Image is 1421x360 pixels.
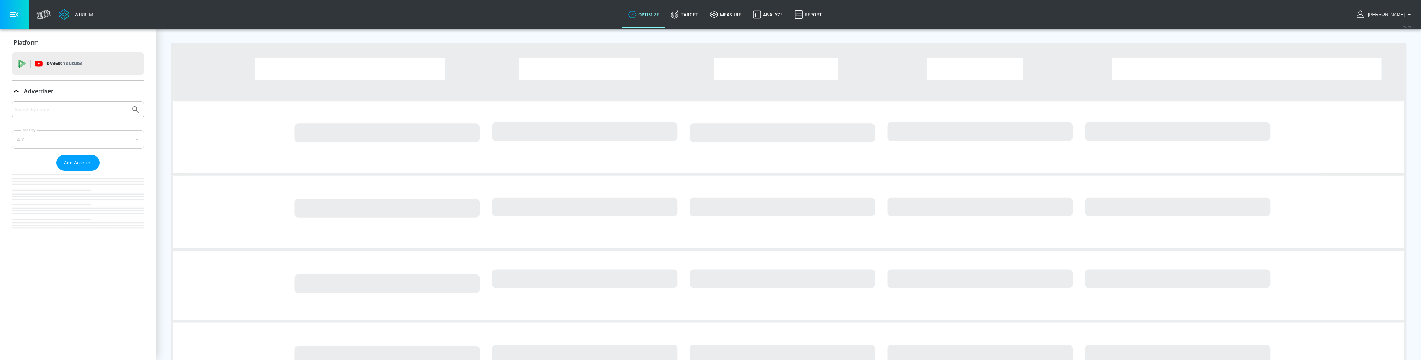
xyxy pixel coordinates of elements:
div: DV360: Youtube [12,52,144,75]
div: Atrium [72,11,93,18]
p: Youtube [63,60,82,67]
label: Sort By [21,128,37,132]
div: Advertiser [12,101,144,243]
input: Search by name [15,105,127,115]
button: [PERSON_NAME] [1357,10,1414,19]
a: Analyze [747,1,789,28]
div: Platform [12,32,144,53]
span: login as: javier.armendariz@zefr.com [1365,12,1405,17]
p: Platform [14,38,39,46]
a: optimize [622,1,665,28]
div: Advertiser [12,81,144,102]
span: Add Account [64,158,92,167]
a: Report [789,1,828,28]
p: Advertiser [24,87,53,95]
button: Add Account [56,155,100,171]
span: v 4.28.0 [1403,25,1414,29]
nav: list of Advertiser [12,171,144,243]
a: Target [665,1,704,28]
div: A-Z [12,130,144,149]
p: DV360: [46,60,82,68]
a: measure [704,1,747,28]
a: Atrium [59,9,93,20]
